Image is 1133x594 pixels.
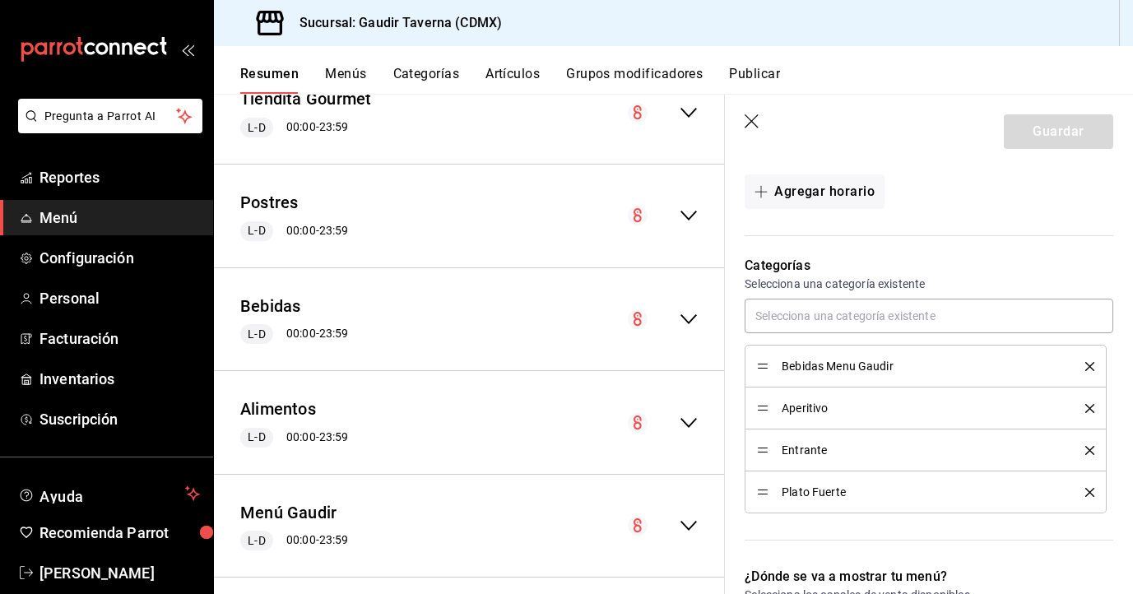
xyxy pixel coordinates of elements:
[241,222,272,239] span: L-D
[240,66,299,94] button: Resumen
[782,486,1061,498] span: Plato Fuerte
[241,326,272,343] span: L-D
[240,531,348,550] div: 00:00 - 23:59
[240,118,371,137] div: 00:00 - 23:59
[39,166,200,188] span: Reportes
[214,281,725,358] div: collapse-menu-row
[745,174,885,209] button: Agregar horario
[240,295,301,318] button: Bebidas
[325,66,366,94] button: Menús
[39,484,179,504] span: Ayuda
[1074,488,1094,497] button: delete
[181,43,194,56] button: open_drawer_menu
[240,397,316,421] button: Alimentos
[39,287,200,309] span: Personal
[39,522,200,544] span: Recomienda Parrot
[214,488,725,564] div: collapse-menu-row
[39,562,200,584] span: [PERSON_NAME]
[745,256,1113,276] p: Categorías
[18,99,202,133] button: Pregunta a Parrot AI
[214,384,725,461] div: collapse-menu-row
[214,74,725,151] div: collapse-menu-row
[1074,446,1094,455] button: delete
[1074,404,1094,413] button: delete
[782,402,1061,414] span: Aperitivo
[39,368,200,390] span: Inventarios
[241,532,272,550] span: L-D
[44,108,177,125] span: Pregunta a Parrot AI
[240,501,337,525] button: Menú Gaudir
[39,247,200,269] span: Configuración
[782,360,1061,372] span: Bebidas Menu Gaudir
[782,444,1061,456] span: Entrante
[39,408,200,430] span: Suscripción
[745,299,1113,333] input: Selecciona una categoría existente
[745,276,1113,292] p: Selecciona una categoría existente
[240,66,1133,94] div: navigation tabs
[566,66,703,94] button: Grupos modificadores
[240,428,348,448] div: 00:00 - 23:59
[240,191,299,215] button: Postres
[485,66,540,94] button: Artículos
[745,567,1113,587] p: ¿Dónde se va a mostrar tu menú?
[241,119,272,137] span: L-D
[240,324,348,344] div: 00:00 - 23:59
[214,178,725,254] div: collapse-menu-row
[729,66,780,94] button: Publicar
[241,429,272,446] span: L-D
[1074,362,1094,371] button: delete
[39,327,200,350] span: Facturación
[240,221,348,241] div: 00:00 - 23:59
[240,87,371,111] button: Tiendita Gourmet
[393,66,460,94] button: Categorías
[286,13,502,33] h3: Sucursal: Gaudir Taverna (CDMX)
[12,119,202,137] a: Pregunta a Parrot AI
[39,207,200,229] span: Menú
